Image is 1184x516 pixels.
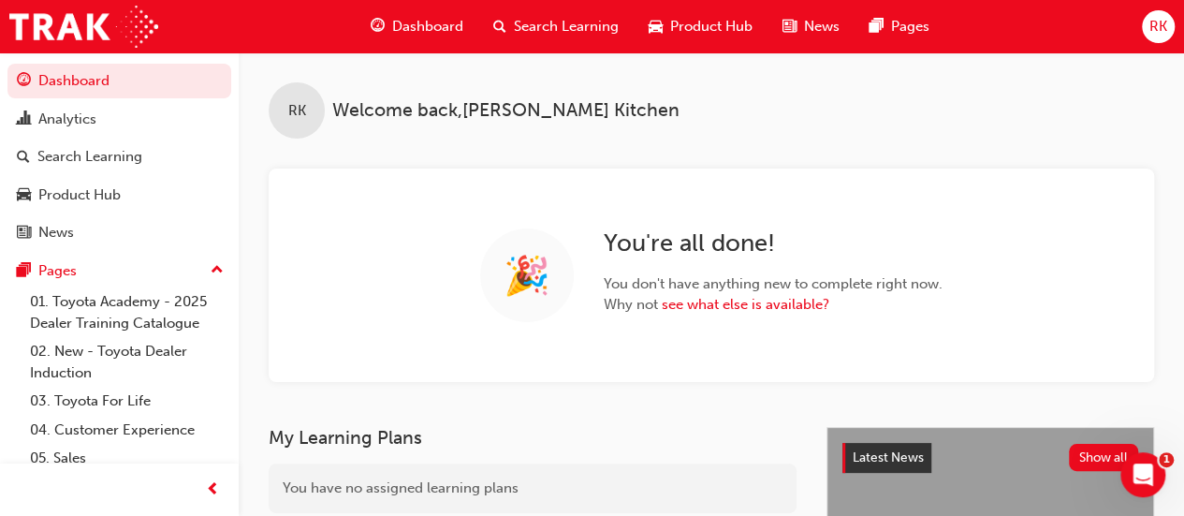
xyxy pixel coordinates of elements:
[855,7,944,46] a: pages-iconPages
[22,287,231,337] a: 01. Toyota Academy - 2025 Dealer Training Catalogue
[604,294,943,316] span: Why not
[17,263,31,280] span: pages-icon
[767,7,855,46] a: news-iconNews
[1149,16,1167,37] span: RK
[514,16,619,37] span: Search Learning
[17,225,31,242] span: news-icon
[493,15,506,38] span: search-icon
[853,450,924,465] span: Latest News
[7,178,231,213] a: Product Hub
[1159,452,1174,467] span: 1
[392,16,463,37] span: Dashboard
[7,140,231,174] a: Search Learning
[7,254,231,288] button: Pages
[7,64,231,98] a: Dashboard
[891,16,929,37] span: Pages
[22,444,231,473] a: 05. Sales
[478,7,634,46] a: search-iconSearch Learning
[206,479,220,502] span: prev-icon
[38,184,121,206] div: Product Hub
[7,60,231,254] button: DashboardAnalyticsSearch LearningProduct HubNews
[1120,452,1165,497] iframe: Intercom live chat
[804,16,840,37] span: News
[17,73,31,90] span: guage-icon
[269,427,797,449] h3: My Learning Plans
[211,258,224,283] span: up-icon
[1069,444,1139,471] button: Show all
[269,464,797,513] div: You have no assigned learning plans
[22,337,231,387] a: 02. New - Toyota Dealer Induction
[17,111,31,128] span: chart-icon
[22,387,231,416] a: 03. Toyota For Life
[504,265,550,287] span: 🎉
[37,146,142,168] div: Search Learning
[870,15,884,38] span: pages-icon
[9,6,158,48] img: Trak
[649,15,663,38] span: car-icon
[1142,10,1175,43] button: RK
[7,215,231,250] a: News
[17,149,30,166] span: search-icon
[38,260,77,282] div: Pages
[22,416,231,445] a: 04. Customer Experience
[38,222,74,243] div: News
[604,229,943,258] h2: You're all done!
[662,296,829,313] a: see what else is available?
[634,7,767,46] a: car-iconProduct Hub
[670,16,753,37] span: Product Hub
[7,102,231,137] a: Analytics
[38,109,96,130] div: Analytics
[782,15,797,38] span: news-icon
[17,187,31,204] span: car-icon
[356,7,478,46] a: guage-iconDashboard
[288,100,306,122] span: RK
[842,443,1138,473] a: Latest NewsShow all
[332,100,680,122] span: Welcome back , [PERSON_NAME] Kitchen
[604,273,943,295] span: You don't have anything new to complete right now.
[371,15,385,38] span: guage-icon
